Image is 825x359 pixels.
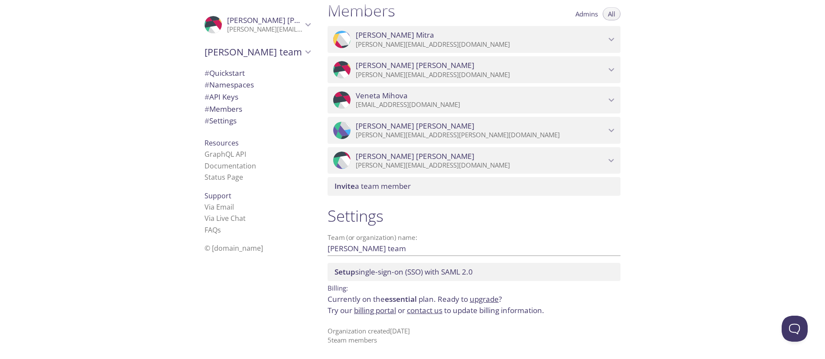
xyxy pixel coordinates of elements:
[335,181,411,191] span: a team member
[328,147,620,174] div: Vangel Stoychev
[328,327,620,345] p: Organization created [DATE] 5 team member s
[328,117,620,144] div: Poornima Nagesh
[227,25,302,34] p: [PERSON_NAME][EMAIL_ADDRESS][DOMAIN_NAME]
[205,213,246,223] a: Via Live Chat
[385,294,417,304] span: essential
[205,92,238,102] span: API Keys
[335,267,355,277] span: Setup
[328,177,620,195] div: Invite a team member
[354,305,396,315] a: billing portal
[205,80,254,90] span: Namespaces
[438,294,502,304] span: Ready to ?
[782,316,808,342] iframe: Help Scout Beacon - Open
[356,152,474,161] span: [PERSON_NAME] [PERSON_NAME]
[205,92,209,102] span: #
[205,202,234,212] a: Via Email
[328,1,395,20] h1: Members
[198,67,317,79] div: Quickstart
[356,91,408,100] span: Veneta Mihova
[328,234,418,241] label: Team (or organization) name:
[328,305,544,315] span: Try our or to update billing information.
[205,243,263,253] span: © [DOMAIN_NAME]
[205,225,221,235] a: FAQ
[356,100,606,109] p: [EMAIL_ADDRESS][DOMAIN_NAME]
[328,263,620,281] div: Setup SSO
[198,10,317,39] div: Valerio Rizzo
[205,161,256,171] a: Documentation
[205,191,231,201] span: Support
[356,131,606,139] p: [PERSON_NAME][EMAIL_ADDRESS][PERSON_NAME][DOMAIN_NAME]
[328,294,620,316] p: Currently on the plan.
[328,87,620,113] div: Veneta Mihova
[205,104,242,114] span: Members
[328,206,620,226] h1: Settings
[328,56,620,83] div: Valerio Rizzo
[356,61,474,70] span: [PERSON_NAME] [PERSON_NAME]
[603,7,620,20] button: All
[205,116,209,126] span: #
[335,181,355,191] span: Invite
[205,104,209,114] span: #
[356,121,474,131] span: [PERSON_NAME] [PERSON_NAME]
[356,30,434,40] span: [PERSON_NAME] Mitra
[407,305,442,315] a: contact us
[356,161,606,170] p: [PERSON_NAME][EMAIL_ADDRESS][DOMAIN_NAME]
[198,41,317,63] div: Madhulika's team
[205,172,243,182] a: Status Page
[356,71,606,79] p: [PERSON_NAME][EMAIL_ADDRESS][DOMAIN_NAME]
[227,15,346,25] span: [PERSON_NAME] [PERSON_NAME]
[205,116,237,126] span: Settings
[205,46,302,58] span: [PERSON_NAME] team
[205,80,209,90] span: #
[470,294,499,304] a: upgrade
[356,40,606,49] p: [PERSON_NAME][EMAIL_ADDRESS][DOMAIN_NAME]
[218,225,221,235] span: s
[328,26,620,53] div: Madhulika Mitra
[205,68,245,78] span: Quickstart
[328,281,620,294] p: Billing:
[205,149,246,159] a: GraphQL API
[205,138,239,148] span: Resources
[198,91,317,103] div: API Keys
[198,79,317,91] div: Namespaces
[198,103,317,115] div: Members
[335,267,473,277] span: single-sign-on (SSO) with SAML 2.0
[198,115,317,127] div: Team Settings
[570,7,603,20] button: Admins
[205,68,209,78] span: #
